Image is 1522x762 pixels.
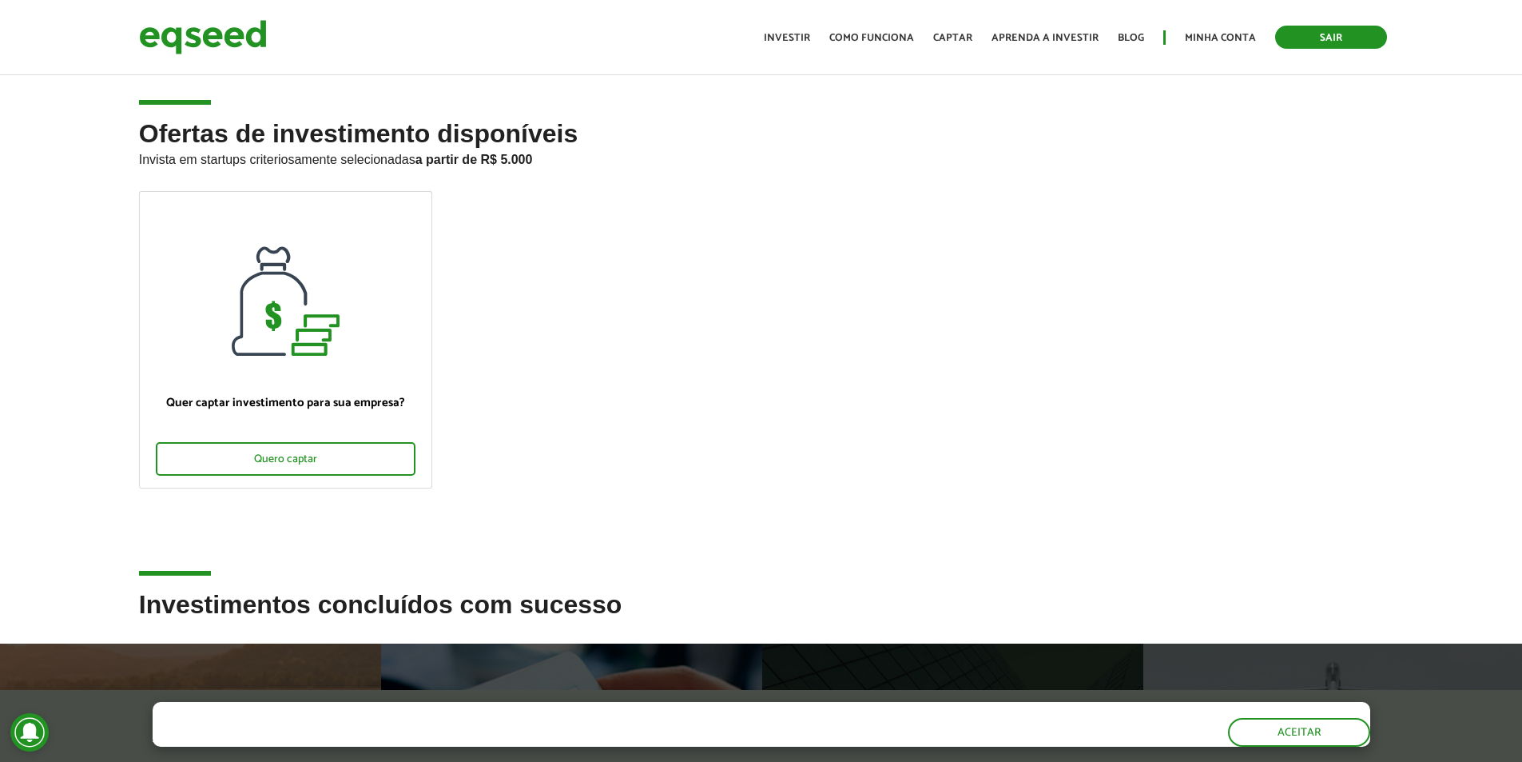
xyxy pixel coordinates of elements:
[1275,26,1387,49] a: Sair
[364,732,548,746] a: política de privacidade e de cookies
[764,33,810,43] a: Investir
[139,191,432,489] a: Quer captar investimento para sua empresa? Quero captar
[139,148,1384,167] p: Invista em startups criteriosamente selecionadas
[991,33,1099,43] a: Aprenda a investir
[415,153,533,166] strong: a partir de R$ 5.000
[1228,718,1370,747] button: Aceitar
[1118,33,1144,43] a: Blog
[139,591,1384,643] h2: Investimentos concluídos com sucesso
[829,33,914,43] a: Como funciona
[156,442,415,476] div: Quero captar
[1185,33,1256,43] a: Minha conta
[139,120,1384,191] h2: Ofertas de investimento disponíveis
[153,731,731,746] p: Ao clicar em "aceitar", você aceita nossa .
[139,16,267,58] img: EqSeed
[153,702,731,727] h5: O site da EqSeed utiliza cookies para melhorar sua navegação.
[156,396,415,410] p: Quer captar investimento para sua empresa?
[933,33,972,43] a: Captar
